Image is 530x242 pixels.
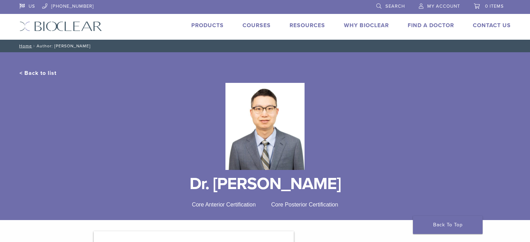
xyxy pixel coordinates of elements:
[225,83,305,170] img: Bioclear
[20,175,511,192] h1: Dr. [PERSON_NAME]
[192,202,256,208] span: Core Anterior Certification
[271,202,338,208] span: Core Posterior Certification
[32,44,37,48] span: /
[20,21,102,31] img: Bioclear
[385,3,405,9] span: Search
[427,3,460,9] span: My Account
[413,216,483,234] a: Back To Top
[344,22,389,29] a: Why Bioclear
[17,44,32,48] a: Home
[408,22,454,29] a: Find A Doctor
[485,3,504,9] span: 0 items
[473,22,511,29] a: Contact Us
[20,70,56,77] a: < Back to list
[14,40,516,52] nav: Author: [PERSON_NAME]
[290,22,325,29] a: Resources
[243,22,271,29] a: Courses
[191,22,224,29] a: Products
